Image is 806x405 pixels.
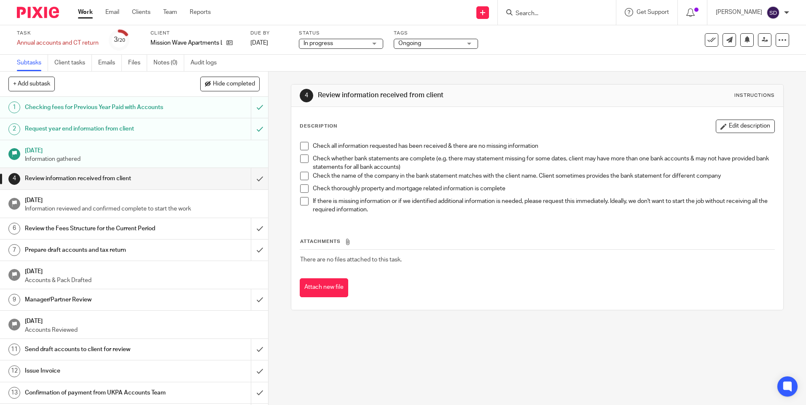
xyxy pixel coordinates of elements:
p: Check the name of the company in the bank statement matches with the client name. Client sometime... [313,172,774,180]
p: Check whether bank statements are complete (e.g. there may statement missing for some dates, clie... [313,155,774,172]
div: 9 [8,294,20,306]
h1: Review the Fees Structure for the Current Period [25,222,170,235]
img: Pixie [17,7,59,18]
p: Check all information requested has been received & there are no missing information [313,142,774,150]
div: Instructions [734,92,775,99]
p: Information reviewed and confirmed complete to start the work [25,205,260,213]
div: Annual accounts and CT return [17,39,99,47]
h1: [DATE] [25,194,260,205]
div: 2 [8,123,20,135]
img: svg%3E [766,6,780,19]
label: Due by [250,30,288,37]
p: Accounts & Pack Drafted [25,276,260,285]
a: Emails [98,55,122,71]
h1: [DATE] [25,265,260,276]
label: Status [299,30,383,37]
h1: [DATE] [25,315,260,325]
div: 12 [8,365,20,377]
h1: Confirmation of payment from UKPA Accounts Team [25,386,170,399]
a: Reports [190,8,211,16]
div: 1 [8,101,20,113]
span: In progress [304,40,333,46]
a: Email [105,8,119,16]
div: 4 [300,89,313,102]
a: Notes (0) [153,55,184,71]
div: 7 [8,244,20,256]
span: Hide completed [213,81,255,88]
p: Check thoroughly property and mortgage related information is complete [313,184,774,193]
h1: Issue Invoice [25,365,170,377]
div: 13 [8,387,20,399]
span: Attachments [300,239,341,244]
a: Client tasks [54,55,92,71]
h1: Checking fees for Previous Year Paid with Accounts [25,101,170,114]
a: Work [78,8,93,16]
p: Accounts Reviewed [25,326,260,334]
div: 11 [8,344,20,355]
a: Files [128,55,147,71]
label: Tags [394,30,478,37]
span: [DATE] [250,40,268,46]
h1: Request year end information from client [25,123,170,135]
div: 3 [114,35,125,45]
h1: Review information received from client [318,91,555,100]
h1: Prepare draft accounts and tax return [25,244,170,256]
button: Hide completed [200,77,260,91]
button: + Add subtask [8,77,55,91]
h1: Manager/Partner Review [25,293,170,306]
small: /20 [118,38,125,43]
button: Attach new file [300,278,348,297]
p: Information gathered [25,155,260,163]
span: Ongoing [398,40,421,46]
a: Subtasks [17,55,48,71]
div: 4 [8,173,20,185]
a: Team [163,8,177,16]
h1: Review information received from client [25,172,170,185]
h1: [DATE] [25,144,260,155]
span: Get Support [637,9,669,15]
a: Audit logs [191,55,223,71]
button: Edit description [716,120,775,133]
div: 6 [8,223,20,234]
p: Mission Wave Apartments Ltd [150,39,222,47]
p: Description [300,123,337,130]
a: Clients [132,8,150,16]
h1: Send draft accounts to client for review [25,343,170,356]
label: Task [17,30,99,37]
label: Client [150,30,240,37]
p: [PERSON_NAME] [716,8,762,16]
p: If there is missing information or if we identified additional information is needed, please requ... [313,197,774,214]
span: There are no files attached to this task. [300,257,402,263]
input: Search [515,10,591,18]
